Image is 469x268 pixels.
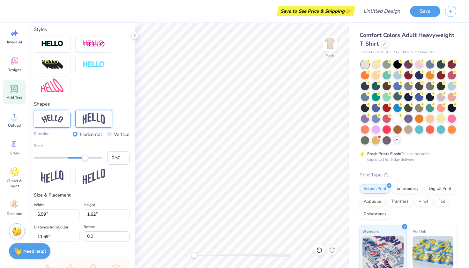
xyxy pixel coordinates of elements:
div: Print Type [360,171,456,179]
span: Add Text [7,95,22,100]
img: Free Distort [41,78,63,92]
span: Designs [7,67,21,72]
strong: Fresh Prints Flash: [367,151,401,156]
div: Save to See Price & Shipping [279,6,354,16]
img: Flag [41,170,63,183]
div: Back [326,53,334,59]
label: Rotate [84,223,95,231]
img: Back [324,37,336,50]
div: Foil [434,197,449,206]
label: Bend [34,143,130,149]
img: Puff Ink [413,236,454,268]
img: Shadow [83,40,105,48]
img: Standard [362,236,404,268]
span: Comfort Colors [360,50,383,55]
div: Arrange [34,248,130,255]
div: Vinyl [414,197,432,206]
div: Digital Print [425,184,456,194]
div: Embroidery [392,184,423,194]
span: Decorate [7,211,22,216]
label: Height [84,201,95,209]
strong: Need help? [23,248,46,254]
button: Save [410,6,440,17]
span: Clipart & logos [4,178,25,189]
label: Vertical [114,131,130,138]
img: 3D Illusion [41,60,63,70]
div: Rhinestones [360,210,391,219]
img: Arch [83,113,105,125]
label: Horizontal [80,131,102,138]
span: Standard [362,228,379,234]
span: Greek [10,151,19,156]
img: Arc [41,115,63,123]
div: Size & Placement [34,192,130,198]
span: Minimum Order: 24 + [403,50,435,55]
span: Puff Ink [413,228,426,234]
span: 👉 [345,7,352,15]
img: Negative Space [83,61,105,68]
label: Distance from Collar [34,223,68,231]
label: Styles [34,26,47,33]
span: Image AI [7,40,22,45]
label: Direction [34,131,49,138]
div: Screen Print [360,184,391,194]
div: This color can be expedited for 5 day delivery. [367,151,446,162]
img: Stroke [41,40,63,48]
label: Shapes [34,100,50,108]
label: Width [34,201,45,209]
span: Upload [8,123,21,128]
div: Transfers [387,197,413,206]
span: Comfort Colors Adult Heavyweight T-Shirt [360,31,454,48]
span: # C1717 [386,50,400,55]
div: Accessibility label [82,155,88,161]
div: Accessibility label [191,252,197,258]
img: Rise [83,169,105,184]
div: Applique [360,197,385,206]
input: Untitled Design [358,5,405,18]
